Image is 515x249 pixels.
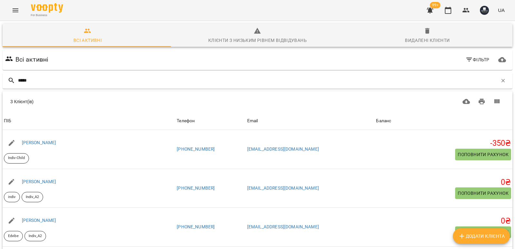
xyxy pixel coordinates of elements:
[247,146,319,152] a: [EMAIL_ADDRESS][DOMAIN_NAME]
[495,4,507,16] button: UA
[24,231,46,241] div: Indiv_A2
[8,234,19,239] p: Edvibe
[455,187,511,199] button: Поповнити рахунок
[22,140,56,145] a: [PERSON_NAME]
[247,117,258,125] div: Email
[455,226,511,238] button: Поповнити рахунок
[22,192,43,202] div: Indiv_A2
[3,91,512,112] div: Table Toolbar
[177,224,215,229] a: [PHONE_NUMBER]
[10,98,246,105] div: 3 Клієнт(ів)
[405,36,450,44] div: Видалені клієнти
[31,3,63,13] img: Voopty Logo
[465,56,490,64] span: Фільтр
[177,117,195,125] div: Sort
[4,117,174,125] span: ПІБ
[376,177,511,187] h5: 0 ₴
[430,2,441,8] span: 99+
[498,7,505,14] span: UA
[458,232,505,240] span: Додати клієнта
[177,117,245,125] span: Телефон
[458,151,509,158] span: Поповнити рахунок
[31,13,63,17] span: For Business
[376,117,391,125] div: Баланс
[4,231,23,241] div: Edvibe
[247,117,374,125] span: Email
[22,179,56,184] a: [PERSON_NAME]
[26,194,39,200] p: Indiv_A2
[8,194,16,200] p: indiv
[489,94,505,109] button: Вигляд колонок
[29,234,42,239] p: Indiv_A2
[73,36,102,44] div: Всі активні
[4,117,11,125] div: ПІБ
[376,138,511,148] h5: -350 ₴
[4,117,11,125] div: Sort
[480,6,489,15] img: e7cd9ba82654fddca2813040462380a1.JPG
[15,55,49,65] h6: Всі активні
[4,192,20,202] div: indiv
[455,149,511,160] button: Поповнити рахунок
[247,117,258,125] div: Sort
[458,228,509,236] span: Поповнити рахунок
[247,224,319,229] a: [EMAIL_ADDRESS][DOMAIN_NAME]
[4,153,29,164] div: Indiv-Child
[8,155,25,161] p: Indiv-Child
[376,216,511,226] h5: 0 ₴
[177,146,215,152] a: [PHONE_NUMBER]
[8,3,23,18] button: Menu
[208,36,307,44] div: Клієнти з низьким рівнем відвідувань
[247,185,319,191] a: [EMAIL_ADDRESS][DOMAIN_NAME]
[22,218,56,223] a: [PERSON_NAME]
[376,117,511,125] span: Баланс
[474,94,490,109] button: Друк
[376,117,391,125] div: Sort
[459,94,474,109] button: Завантажити CSV
[453,228,510,244] button: Додати клієнта
[463,54,492,65] button: Фільтр
[177,185,215,191] a: [PHONE_NUMBER]
[458,189,509,197] span: Поповнити рахунок
[177,117,195,125] div: Телефон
